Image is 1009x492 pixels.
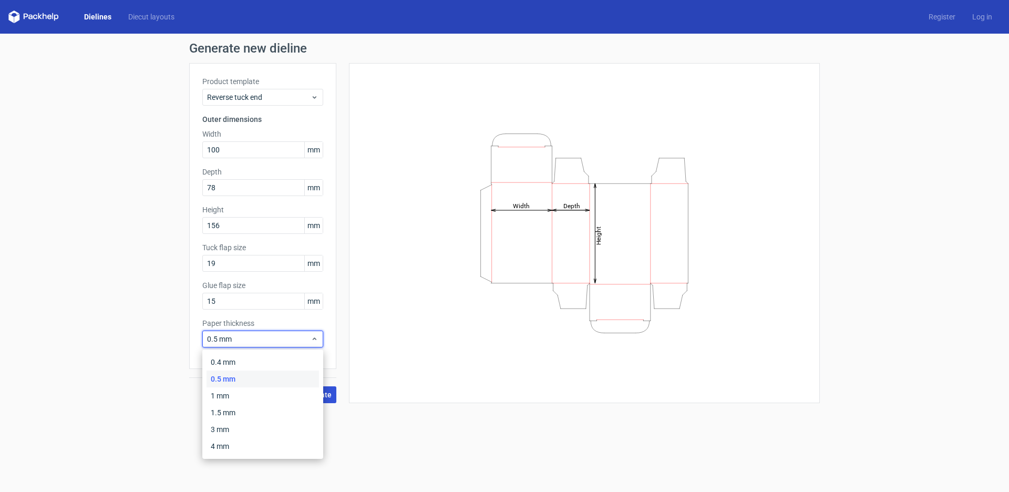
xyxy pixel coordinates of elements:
[207,334,311,344] span: 0.5 mm
[207,438,319,455] div: 4 mm
[189,42,820,55] h1: Generate new dieline
[202,280,323,291] label: Glue flap size
[202,242,323,253] label: Tuck flap size
[595,226,602,244] tspan: Height
[304,255,323,271] span: mm
[202,167,323,177] label: Depth
[202,204,323,215] label: Height
[207,354,319,371] div: 0.4 mm
[202,129,323,139] label: Width
[120,12,183,22] a: Diecut layouts
[202,318,323,329] label: Paper thickness
[207,371,319,387] div: 0.5 mm
[513,202,530,209] tspan: Width
[207,404,319,421] div: 1.5 mm
[207,387,319,404] div: 1 mm
[920,12,964,22] a: Register
[202,114,323,125] h3: Outer dimensions
[964,12,1001,22] a: Log in
[207,421,319,438] div: 3 mm
[202,76,323,87] label: Product template
[563,202,580,209] tspan: Depth
[207,92,311,102] span: Reverse tuck end
[76,12,120,22] a: Dielines
[304,218,323,233] span: mm
[304,293,323,309] span: mm
[304,142,323,158] span: mm
[304,180,323,196] span: mm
